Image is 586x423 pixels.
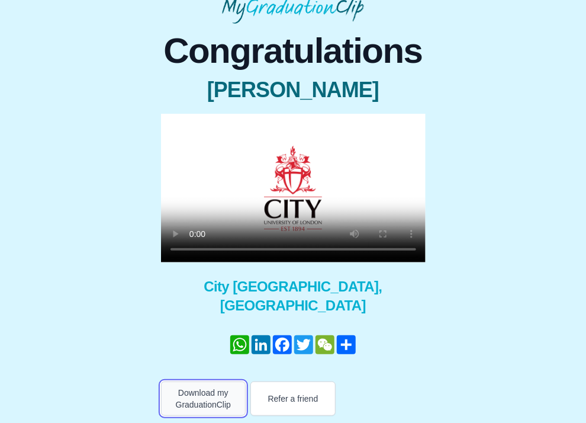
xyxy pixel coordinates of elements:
button: Download my GraduationClip [161,382,246,416]
a: LinkedIn [250,335,272,354]
a: Facebook [272,335,293,354]
span: Congratulations [161,33,426,69]
span: City [GEOGRAPHIC_DATA], [GEOGRAPHIC_DATA] [161,277,426,315]
span: [PERSON_NAME] [161,78,426,102]
button: Refer a friend [250,382,336,416]
a: Twitter [293,335,314,354]
a: WhatsApp [229,335,250,354]
a: Share [336,335,357,354]
a: WeChat [314,335,336,354]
